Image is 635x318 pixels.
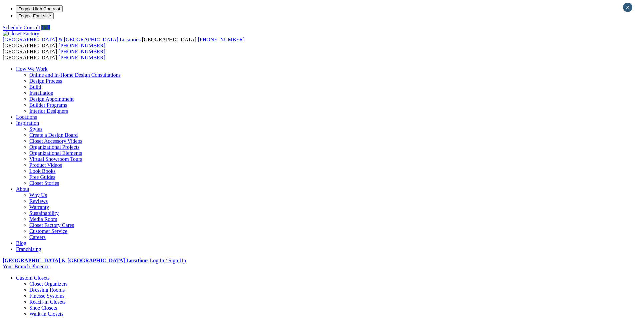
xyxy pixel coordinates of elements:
[3,49,105,60] span: [GEOGRAPHIC_DATA]: [GEOGRAPHIC_DATA]:
[29,198,48,204] a: Reviews
[16,120,39,126] a: Inspiration
[31,264,48,269] span: Phoenix
[29,84,41,90] a: Build
[3,264,49,269] a: Your Branch Phoenix
[29,96,74,102] a: Design Appointment
[3,25,40,30] a: Schedule Consult
[29,222,74,228] a: Closet Factory Cares
[16,66,48,72] a: How We Work
[29,293,64,299] a: Finesse Systems
[16,114,37,120] a: Locations
[16,12,54,19] button: Toggle Font size
[59,49,105,54] a: [PHONE_NUMBER]
[29,234,46,240] a: Careers
[623,3,632,12] button: Close
[29,144,79,150] a: Organizational Projects
[3,37,141,42] span: [GEOGRAPHIC_DATA] & [GEOGRAPHIC_DATA] Locations
[29,108,68,114] a: Interior Designers
[29,78,62,84] a: Design Process
[59,55,105,60] a: [PHONE_NUMBER]
[16,240,26,246] a: Blog
[41,25,50,30] a: Call
[29,287,65,293] a: Dressing Rooms
[29,138,82,144] a: Closet Accessory Videos
[16,275,50,281] a: Custom Closets
[19,6,60,11] span: Toggle High Contrast
[3,37,142,42] a: [GEOGRAPHIC_DATA] & [GEOGRAPHIC_DATA] Locations
[16,186,29,192] a: About
[29,132,78,138] a: Create a Design Board
[3,37,245,48] span: [GEOGRAPHIC_DATA]: [GEOGRAPHIC_DATA]:
[29,204,49,210] a: Warranty
[29,162,62,168] a: Product Videos
[198,37,244,42] a: [PHONE_NUMBER]
[29,210,59,216] a: Sustainability
[29,299,66,305] a: Reach-in Closets
[29,180,59,186] a: Closet Stories
[29,168,56,174] a: Look Books
[29,72,121,78] a: Online and In-Home Design Consultations
[19,13,51,18] span: Toggle Font size
[3,258,148,263] a: [GEOGRAPHIC_DATA] & [GEOGRAPHIC_DATA] Locations
[59,43,105,48] a: [PHONE_NUMBER]
[16,246,41,252] a: Franchising
[29,305,57,311] a: Shoe Closets
[29,156,82,162] a: Virtual Showroom Tours
[29,192,47,198] a: Why Us
[29,90,53,96] a: Installation
[16,5,63,12] button: Toggle High Contrast
[150,258,186,263] a: Log In / Sign Up
[29,228,67,234] a: Customer Service
[29,281,68,287] a: Closet Organizers
[3,31,39,37] img: Closet Factory
[29,126,42,132] a: Styles
[3,264,30,269] span: Your Branch
[29,174,55,180] a: Free Guides
[29,216,57,222] a: Media Room
[29,150,82,156] a: Organizational Elements
[29,102,67,108] a: Builder Programs
[29,311,63,317] a: Walk-in Closets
